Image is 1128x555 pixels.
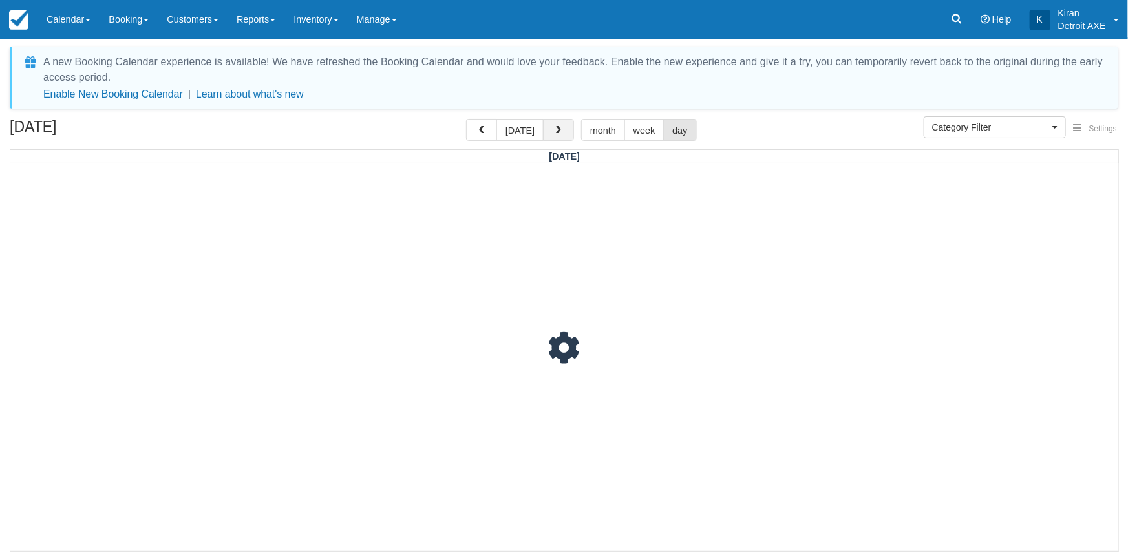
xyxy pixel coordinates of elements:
[932,121,1049,134] span: Category Filter
[188,89,191,99] span: |
[581,119,625,141] button: month
[1058,6,1106,19] p: Kiran
[10,119,173,143] h2: [DATE]
[43,88,183,101] button: Enable New Booking Calendar
[496,119,544,141] button: [DATE]
[624,119,665,141] button: week
[9,10,28,30] img: checkfront-main-nav-mini-logo.png
[1058,19,1106,32] p: Detroit AXE
[981,15,990,24] i: Help
[992,14,1012,25] span: Help
[663,119,696,141] button: day
[43,54,1103,85] div: A new Booking Calendar experience is available! We have refreshed the Booking Calendar and would ...
[924,116,1066,138] button: Category Filter
[549,151,580,162] span: [DATE]
[196,89,304,99] a: Learn about what's new
[1089,124,1117,133] span: Settings
[1066,120,1125,138] button: Settings
[1030,10,1050,30] div: K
